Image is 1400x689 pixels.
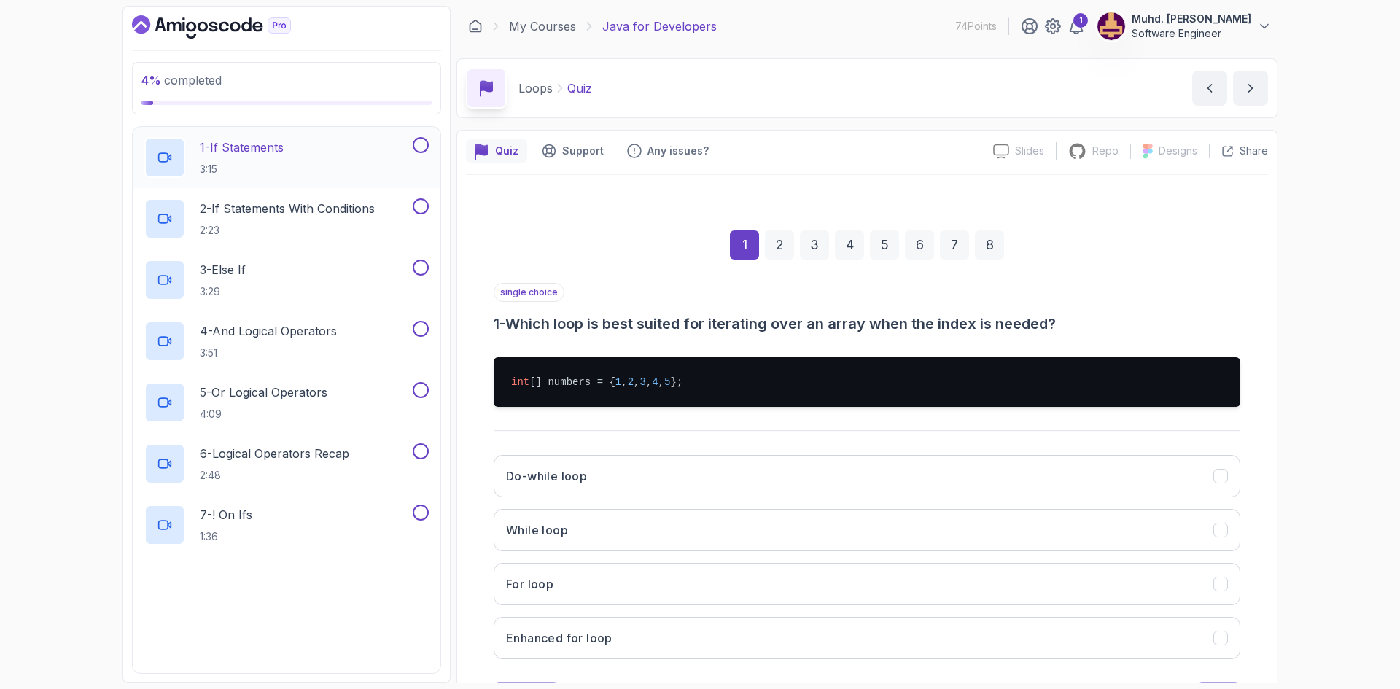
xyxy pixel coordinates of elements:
button: While loop [494,509,1240,551]
img: user profile image [1097,12,1125,40]
h3: While loop [506,521,568,539]
span: 4 [652,376,658,388]
p: 2:23 [200,223,375,238]
button: 3-Else If3:29 [144,260,429,300]
p: 1 - If Statements [200,139,284,156]
p: Support [562,144,604,158]
p: 7 - ! On Ifs [200,506,252,523]
span: 3 [639,376,645,388]
button: 7-! On Ifs1:36 [144,505,429,545]
p: Software Engineer [1132,26,1251,41]
p: 2:48 [200,468,349,483]
p: Designs [1159,144,1197,158]
p: Slides [1015,144,1044,158]
p: 3 - Else If [200,261,246,279]
p: 4 - And Logical Operators [200,322,337,340]
p: 2 - If Statements With Conditions [200,200,375,217]
button: Feedback button [618,139,717,163]
p: Loops [518,79,553,97]
p: 3:15 [200,162,284,176]
div: 4 [835,230,864,260]
div: 5 [870,230,899,260]
button: quiz button [466,139,527,163]
div: 6 [905,230,934,260]
h3: 1 - Which loop is best suited for iterating over an array when the index is needed? [494,314,1240,334]
a: Dashboard [132,15,324,39]
a: My Courses [509,17,576,35]
div: 2 [765,230,794,260]
span: int [511,376,529,388]
p: 74 Points [955,19,997,34]
p: 6 - Logical Operators Recap [200,445,349,462]
button: Do-while loop [494,455,1240,497]
button: previous content [1192,71,1227,106]
div: 3 [800,230,829,260]
button: Enhanced for loop [494,617,1240,659]
button: 1-If Statements3:15 [144,137,429,178]
p: Java for Developers [602,17,717,35]
div: 1 [730,230,759,260]
div: 7 [940,230,969,260]
p: single choice [494,283,564,302]
p: Quiz [495,144,518,158]
button: user profile imageMuhd. [PERSON_NAME]Software Engineer [1097,12,1272,41]
button: For loop [494,563,1240,605]
h3: Enhanced for loop [506,629,612,647]
p: 3:51 [200,346,337,360]
span: 1 [615,376,621,388]
span: completed [141,73,222,87]
a: Dashboard [468,19,483,34]
p: 3:29 [200,284,246,299]
div: 8 [975,230,1004,260]
button: 5-Or Logical Operators4:09 [144,382,429,423]
p: 5 - Or Logical Operators [200,384,327,401]
pre: [] numbers = { , , , , }; [494,357,1240,407]
button: next content [1233,71,1268,106]
span: 4 % [141,73,161,87]
p: Repo [1092,144,1119,158]
h3: For loop [506,575,553,593]
p: Quiz [567,79,592,97]
div: 1 [1073,13,1088,28]
button: 4-And Logical Operators3:51 [144,321,429,362]
p: 4:09 [200,407,327,421]
p: Any issues? [647,144,709,158]
button: 6-Logical Operators Recap2:48 [144,443,429,484]
p: Share [1240,144,1268,158]
button: 2-If Statements With Conditions2:23 [144,198,429,239]
a: 1 [1067,17,1085,35]
button: Share [1209,144,1268,158]
span: 2 [628,376,634,388]
p: 1:36 [200,529,252,544]
button: Support button [533,139,612,163]
h3: Do-while loop [506,467,587,485]
span: 5 [664,376,670,388]
p: Muhd. [PERSON_NAME] [1132,12,1251,26]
